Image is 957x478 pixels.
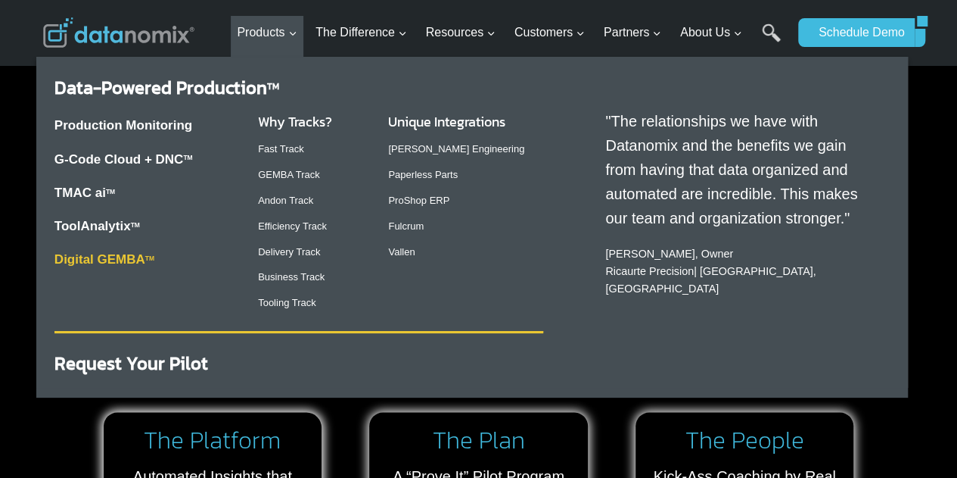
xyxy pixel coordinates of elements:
[388,246,415,258] a: Vallen
[388,111,543,132] h3: Unique Integrations
[54,118,192,133] a: Production Monitoring
[604,23,661,42] span: Partners
[106,188,115,195] sup: TM
[145,255,154,262] sup: TM
[258,169,320,180] a: GEMBA Track
[258,271,325,283] a: Business Track
[54,74,279,101] a: Data-Powered ProductionTM
[54,252,154,267] a: Digital GEMBATM
[237,23,297,42] span: Products
[206,338,255,348] a: Privacy Policy
[388,169,458,180] a: Paperless Parts
[315,23,407,42] span: The Difference
[340,1,389,14] span: Last Name
[54,152,193,167] a: G-Code Cloud + DNCTM
[388,195,449,206] a: ProShop ERP
[388,143,524,155] a: [PERSON_NAME] Engineering
[514,23,585,42] span: Customers
[131,221,140,229] a: TM
[267,80,279,93] sup: TM
[426,23,496,42] span: Resources
[43,17,194,48] img: Datanomix
[258,246,320,258] a: Delivery Track
[231,8,791,58] nav: Primary Navigation
[54,350,208,376] a: Request Your Pilot
[340,63,409,77] span: Phone number
[340,187,399,201] span: State/Region
[388,220,424,232] a: Fulcrum
[258,297,316,308] a: Tooling Track
[680,23,742,42] span: About Us
[258,195,313,206] a: Andon Track
[762,23,781,58] a: Search
[258,220,327,232] a: Efficiency Track
[798,18,915,47] a: Schedule Demo
[605,245,875,298] p: [PERSON_NAME], Owner | [GEOGRAPHIC_DATA], [GEOGRAPHIC_DATA]
[183,154,192,161] sup: TM
[605,265,694,277] a: Ricaurte Precision
[605,109,875,230] p: "The relationships we have with Datanomix and the benefits we gain from having that data organize...
[54,186,115,200] a: TMAC aiTM
[169,338,192,348] a: Terms
[258,143,304,155] a: Fast Track
[54,219,131,233] a: ToolAnalytix
[258,111,332,132] a: Why Tracks?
